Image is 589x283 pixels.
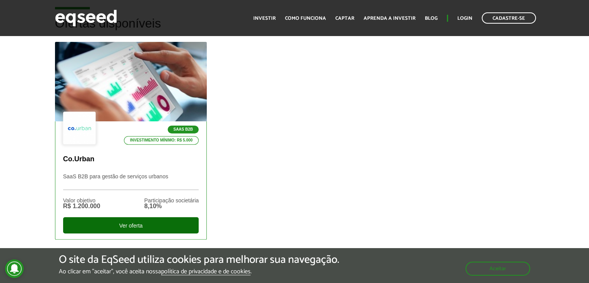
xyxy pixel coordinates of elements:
[161,269,251,275] a: política de privacidade e de cookies
[335,16,354,21] a: Captar
[63,198,100,203] div: Valor objetivo
[124,136,199,145] p: Investimento mínimo: R$ 5.000
[457,16,472,21] a: Login
[425,16,438,21] a: Blog
[364,16,416,21] a: Aprenda a investir
[63,155,199,164] p: Co.Urban
[63,173,199,190] p: SaaS B2B para gestão de serviços urbanos
[465,262,530,276] button: Aceitar
[144,203,199,209] div: 8,10%
[63,203,100,209] div: R$ 1.200.000
[285,16,326,21] a: Como funciona
[55,42,207,239] a: SaaS B2B Investimento mínimo: R$ 5.000 Co.Urban SaaS B2B para gestão de serviços urbanos Valor ob...
[168,126,199,133] p: SaaS B2B
[55,8,117,28] img: EqSeed
[253,16,276,21] a: Investir
[63,217,199,233] div: Ver oferta
[144,198,199,203] div: Participação societária
[482,12,536,24] a: Cadastre-se
[59,268,339,275] p: Ao clicar em "aceitar", você aceita nossa .
[59,254,339,266] h5: O site da EqSeed utiliza cookies para melhorar sua navegação.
